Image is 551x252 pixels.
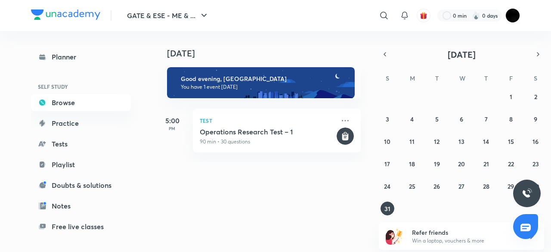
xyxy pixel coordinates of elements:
button: GATE & ESE - ME & ... [122,7,214,24]
abbr: August 25, 2025 [409,182,415,190]
img: evening [167,67,355,98]
abbr: August 16, 2025 [532,137,539,146]
button: August 9, 2025 [529,112,542,126]
button: August 8, 2025 [504,112,518,126]
abbr: August 1, 2025 [510,93,512,101]
abbr: August 27, 2025 [458,182,464,190]
button: August 15, 2025 [504,134,518,148]
h6: Refer friends [412,228,518,237]
abbr: August 15, 2025 [508,137,514,146]
a: Practice [31,115,131,132]
abbr: August 12, 2025 [434,137,440,146]
abbr: August 26, 2025 [433,182,440,190]
abbr: August 5, 2025 [435,115,439,123]
p: 90 min • 30 questions [200,138,335,146]
button: August 18, 2025 [405,157,419,171]
abbr: Thursday [484,74,488,82]
abbr: August 20, 2025 [458,160,465,168]
button: August 5, 2025 [430,112,444,126]
button: August 4, 2025 [405,112,419,126]
button: August 31, 2025 [381,202,394,215]
h4: [DATE] [167,48,369,59]
abbr: August 3, 2025 [386,115,389,123]
button: August 14, 2025 [479,134,493,148]
button: August 10, 2025 [381,134,394,148]
button: August 25, 2025 [405,179,419,193]
button: [DATE] [391,48,532,60]
abbr: August 11, 2025 [409,137,415,146]
button: August 13, 2025 [455,134,468,148]
abbr: Sunday [386,74,389,82]
img: ttu [522,188,532,199]
abbr: August 14, 2025 [483,137,489,146]
button: August 24, 2025 [381,179,394,193]
abbr: August 6, 2025 [460,115,463,123]
button: August 20, 2025 [455,157,468,171]
button: August 7, 2025 [479,112,493,126]
img: Company Logo [31,9,100,20]
abbr: August 13, 2025 [458,137,464,146]
button: August 30, 2025 [529,179,542,193]
h5: 5:00 [155,115,189,126]
abbr: August 17, 2025 [384,160,390,168]
abbr: August 9, 2025 [534,115,537,123]
button: August 12, 2025 [430,134,444,148]
button: August 1, 2025 [504,90,518,103]
abbr: August 30, 2025 [532,182,539,190]
button: August 27, 2025 [455,179,468,193]
abbr: August 19, 2025 [434,160,440,168]
abbr: August 22, 2025 [508,160,514,168]
p: Win a laptop, vouchers & more [412,237,518,245]
abbr: Saturday [534,74,537,82]
a: Browse [31,94,131,111]
button: August 11, 2025 [405,134,419,148]
a: Company Logo [31,9,100,22]
a: Free live classes [31,218,131,235]
abbr: August 28, 2025 [483,182,489,190]
button: August 19, 2025 [430,157,444,171]
a: Notes [31,197,131,215]
a: Tests [31,135,131,152]
abbr: Tuesday [435,74,439,82]
p: You have 1 event [DATE] [181,84,347,90]
abbr: August 10, 2025 [384,137,390,146]
p: PM [155,126,189,131]
h6: Good evening, [GEOGRAPHIC_DATA] [181,75,347,83]
img: referral [386,227,403,245]
a: Planner [31,48,131,65]
button: August 23, 2025 [529,157,542,171]
button: August 29, 2025 [504,179,518,193]
button: August 6, 2025 [455,112,468,126]
a: Doubts & solutions [31,177,131,194]
abbr: August 2, 2025 [534,93,537,101]
abbr: Wednesday [459,74,465,82]
h5: Operations Research Test – 1 [200,128,335,136]
abbr: August 8, 2025 [509,115,513,123]
button: avatar [417,9,430,22]
button: August 2, 2025 [529,90,542,103]
h6: SELF STUDY [31,79,131,94]
abbr: August 21, 2025 [483,160,489,168]
abbr: August 18, 2025 [409,160,415,168]
abbr: Friday [509,74,513,82]
img: streak [472,11,480,20]
span: [DATE] [448,49,476,60]
p: Test [200,115,335,126]
abbr: August 4, 2025 [410,115,414,123]
button: August 26, 2025 [430,179,444,193]
abbr: Monday [410,74,415,82]
abbr: August 23, 2025 [532,160,539,168]
button: August 16, 2025 [529,134,542,148]
button: August 21, 2025 [479,157,493,171]
button: August 3, 2025 [381,112,394,126]
button: August 17, 2025 [381,157,394,171]
button: August 28, 2025 [479,179,493,193]
img: avatar [420,12,427,19]
button: August 22, 2025 [504,157,518,171]
abbr: August 29, 2025 [508,182,514,190]
abbr: August 31, 2025 [384,205,390,213]
img: Tanuj Sharma [505,8,520,23]
abbr: August 7, 2025 [485,115,488,123]
abbr: August 24, 2025 [384,182,390,190]
a: Playlist [31,156,131,173]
